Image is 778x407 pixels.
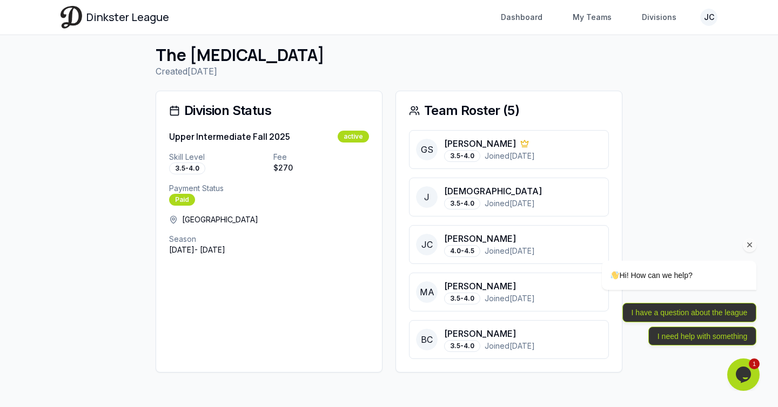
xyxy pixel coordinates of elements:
[494,8,549,27] a: Dashboard
[444,198,480,209] div: 3.5-4.0
[566,8,618,27] a: My Teams
[485,151,535,161] span: Joined [DATE]
[444,150,480,162] div: 3.5-4.0
[156,45,622,65] h1: The [MEDICAL_DATA]
[700,9,717,26] button: JC
[169,152,265,162] p: Skill Level
[635,8,683,27] a: Divisions
[444,293,480,304] div: 3.5-4.0
[444,232,516,245] p: [PERSON_NAME]
[182,214,258,225] span: [GEOGRAPHIC_DATA]
[727,358,762,391] iframe: chat widget
[416,186,438,208] span: J
[169,104,369,117] div: Division Status
[338,131,369,143] div: active
[61,6,169,28] a: Dinkster League
[416,329,438,350] span: BC
[169,162,205,174] div: 3.5-4.0
[416,139,438,160] span: GS
[169,130,290,143] h3: Upper Intermediate Fall 2025
[416,281,438,303] span: MA
[444,185,542,198] p: [DEMOGRAPHIC_DATA]
[169,183,369,194] p: Payment Status
[485,198,535,209] span: Joined [DATE]
[485,293,535,304] span: Joined [DATE]
[86,10,169,25] span: Dinkster League
[409,104,609,117] div: Team Roster ( 5 )
[444,280,516,293] p: [PERSON_NAME]
[444,137,516,150] p: [PERSON_NAME]
[273,162,369,173] p: $ 270
[273,152,369,162] p: Fee
[567,163,762,353] iframe: chat widget
[444,245,480,257] div: 4.0-4.5
[169,234,369,245] p: Season
[169,245,369,255] p: [DATE] - [DATE]
[444,327,516,340] p: [PERSON_NAME]
[485,341,535,351] span: Joined [DATE]
[416,234,438,255] span: JC
[444,340,480,352] div: 3.5-4.0
[169,194,195,206] div: Paid
[485,246,535,256] span: Joined [DATE]
[61,6,82,28] img: Dinkster
[156,65,622,78] p: Created [DATE]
